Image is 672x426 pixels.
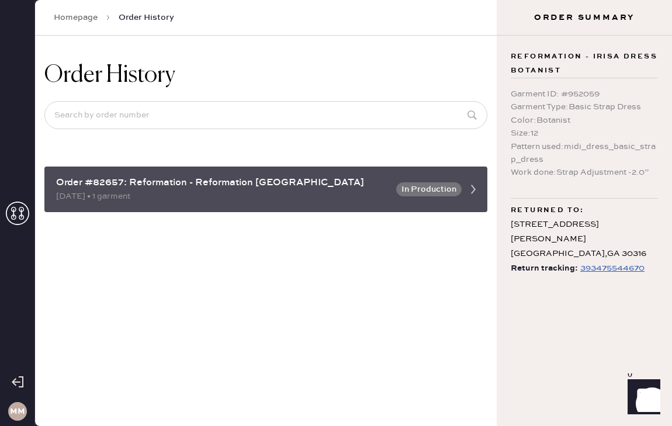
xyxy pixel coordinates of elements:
[511,166,658,179] div: Work done : Strap Adjustment -2.0”
[616,373,667,424] iframe: Front Chat
[396,182,462,196] button: In Production
[56,190,389,203] div: [DATE] • 1 garment
[511,88,658,101] div: Garment ID : # 952059
[119,12,174,23] span: Order History
[511,50,658,78] span: Reformation - Irisa Dress Botanist
[578,261,645,276] a: 393475544670
[497,12,672,23] h3: Order Summary
[511,114,658,127] div: Color : Botanist
[56,176,389,190] div: Order #82657: Reformation - Reformation [GEOGRAPHIC_DATA]
[44,61,175,89] h1: Order History
[580,261,645,275] div: https://www.fedex.com/apps/fedextrack/?tracknumbers=393475544670&cntry_code=US
[511,140,658,167] div: Pattern used : midi_dress_basic_strap_dress
[511,101,658,113] div: Garment Type : Basic Strap Dress
[54,12,98,23] a: Homepage
[44,101,487,129] input: Search by order number
[511,127,658,140] div: Size : 12
[511,203,584,217] span: Returned to:
[10,407,25,415] h3: MM
[511,217,658,262] div: [STREET_ADDRESS][PERSON_NAME] [GEOGRAPHIC_DATA] , GA 30316
[511,261,578,276] span: Return tracking:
